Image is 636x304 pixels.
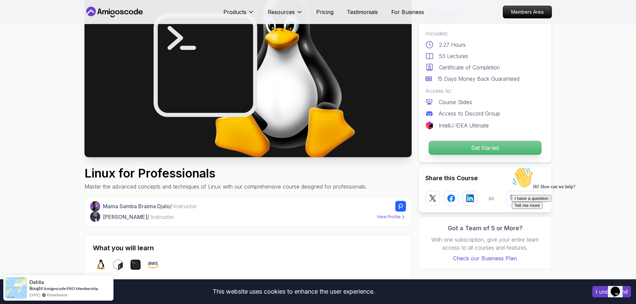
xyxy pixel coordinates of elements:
[425,29,545,37] p: Includes:
[268,8,303,21] button: Resources
[439,109,500,117] p: Access to Discord Group
[439,41,466,49] p: 2.27 Hours
[377,214,401,220] p: View Profile
[103,202,197,210] p: Mama Samba Braima Djalo /
[439,121,489,129] p: IntelliJ IDEA Ultimate
[489,194,494,202] p: or
[3,38,33,45] button: Tell me more
[173,203,197,210] span: Instructor
[391,8,424,16] a: For Business
[425,87,545,95] p: Access to:
[223,8,254,21] button: Products
[84,183,367,191] p: Master the advanced concepts and techniques of Linux with our comprehensive course designed for p...
[377,214,406,220] a: View Profile
[84,167,367,180] h1: Linux for Professionals
[148,259,158,270] img: aws logo
[90,212,100,222] img: Abz
[425,121,433,129] img: jetbrains logo
[439,63,500,71] p: Certificate of Completion
[509,164,629,274] iframe: chat widget
[592,286,631,297] button: Accept cookies
[439,98,472,106] p: Course Slides
[503,6,552,18] p: Members Area
[428,140,542,155] button: Get Started
[29,286,43,291] span: Bought
[3,20,66,25] span: Hi! How can we help?
[103,213,174,221] p: [PERSON_NAME] /
[425,236,545,252] p: With one subscription, give your entire team access to all courses and features.
[93,243,403,253] h2: What you will learn
[223,8,246,16] p: Products
[428,141,541,155] p: Get Started
[503,6,552,18] a: Members Area
[608,277,629,297] iframe: chat widget
[425,254,545,262] a: Check our Business Plan
[130,259,141,270] img: terminal logo
[95,259,106,270] img: linux logo
[3,3,123,45] div: 👋Hi! How can we help?I have a questionTell me more
[439,52,468,60] p: 53 Lectures
[3,31,42,38] button: I have a question
[5,277,27,299] img: provesource social proof notification image
[5,284,582,299] div: This website uses cookies to enhance the user experience.
[29,279,44,285] span: Dahlia
[268,8,295,16] p: Resources
[506,191,545,206] button: Copy link
[347,8,378,16] a: Testimonials
[3,3,24,24] img: :wave:
[44,286,98,291] a: Amigoscode PRO Membership
[425,224,545,233] h3: Got a Team of 5 or More?
[316,8,334,16] a: Pricing
[113,259,124,270] img: bash logo
[90,201,100,212] img: Nelson Djalo
[47,292,67,298] a: ProveSource
[425,174,545,183] h2: Share this Course
[29,292,40,298] span: [DATE]
[437,75,519,83] p: 15 Days Money Back Guaranteed
[151,214,174,220] span: Instructor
